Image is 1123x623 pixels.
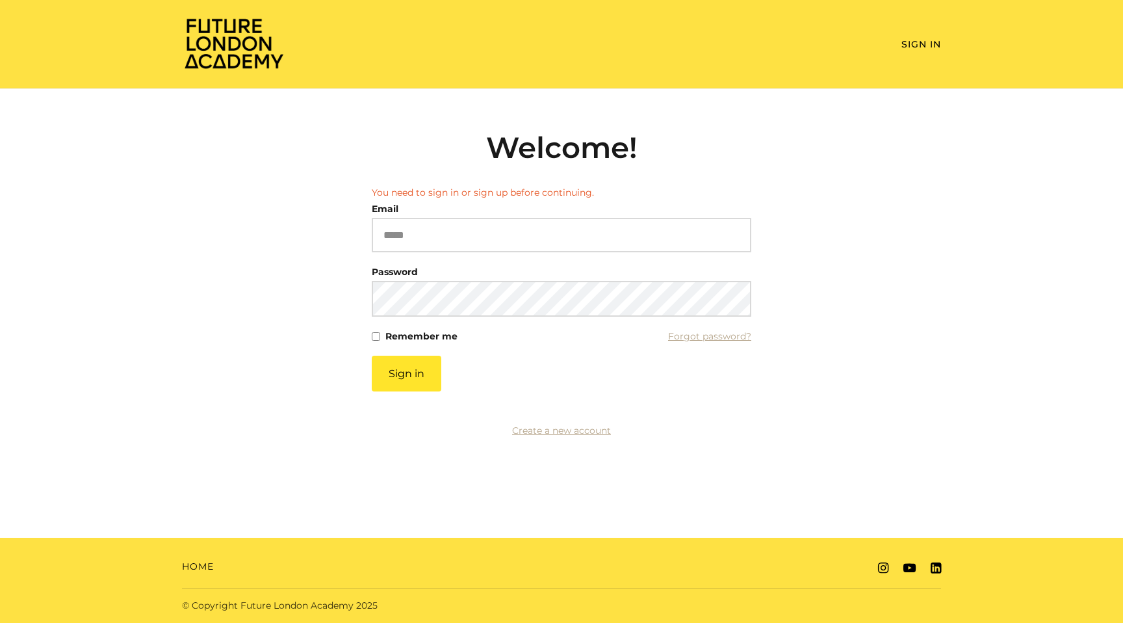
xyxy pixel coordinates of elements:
[512,425,611,436] a: Create a new account
[385,327,458,345] label: Remember me
[372,130,751,165] h2: Welcome!
[372,263,418,281] label: Password
[182,17,286,70] img: Home Page
[901,38,941,50] a: Sign In
[372,200,398,218] label: Email
[372,356,441,391] button: Sign in
[668,327,751,345] a: Forgot password?
[172,599,561,613] div: © Copyright Future London Academy 2025
[372,186,751,200] li: You need to sign in or sign up before continuing.
[182,560,214,574] a: Home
